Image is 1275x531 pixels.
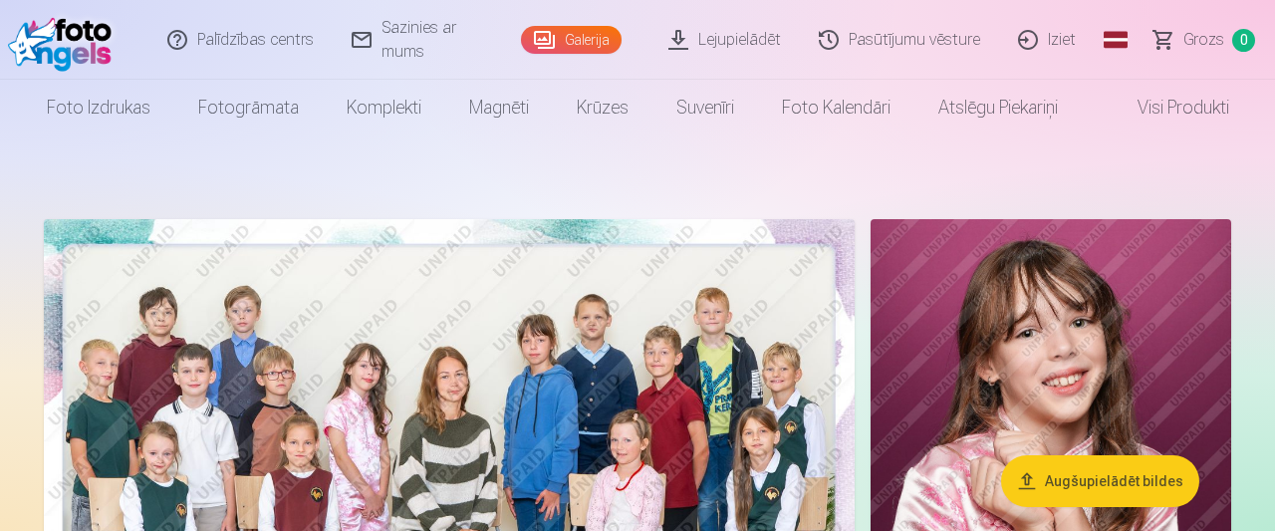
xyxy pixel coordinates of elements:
[1082,80,1253,135] a: Visi produkti
[521,26,622,54] a: Galerija
[1001,455,1199,507] button: Augšupielādēt bildes
[652,80,758,135] a: Suvenīri
[445,80,553,135] a: Magnēti
[174,80,323,135] a: Fotogrāmata
[1183,28,1224,52] span: Grozs
[8,8,122,72] img: /fa1
[23,80,174,135] a: Foto izdrukas
[758,80,914,135] a: Foto kalendāri
[553,80,652,135] a: Krūzes
[914,80,1082,135] a: Atslēgu piekariņi
[1232,29,1255,52] span: 0
[323,80,445,135] a: Komplekti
